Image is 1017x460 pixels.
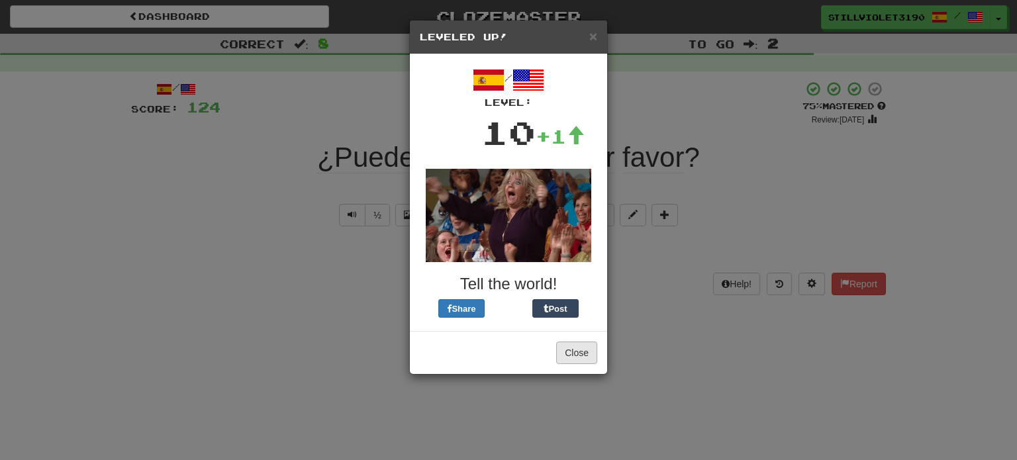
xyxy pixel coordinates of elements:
button: Post [532,299,579,318]
button: Close [589,29,597,43]
div: Level: [420,96,597,109]
button: Close [556,342,597,364]
iframe: X Post Button [485,299,532,318]
div: +1 [536,123,585,150]
div: / [420,64,597,109]
h5: Leveled Up! [420,30,597,44]
img: happy-lady-c767e5519d6a7a6d241e17537db74d2b6302dbbc2957d4f543dfdf5f6f88f9b5.gif [426,169,591,262]
span: × [589,28,597,44]
button: Share [438,299,485,318]
h3: Tell the world! [420,275,597,293]
div: 10 [481,109,536,156]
